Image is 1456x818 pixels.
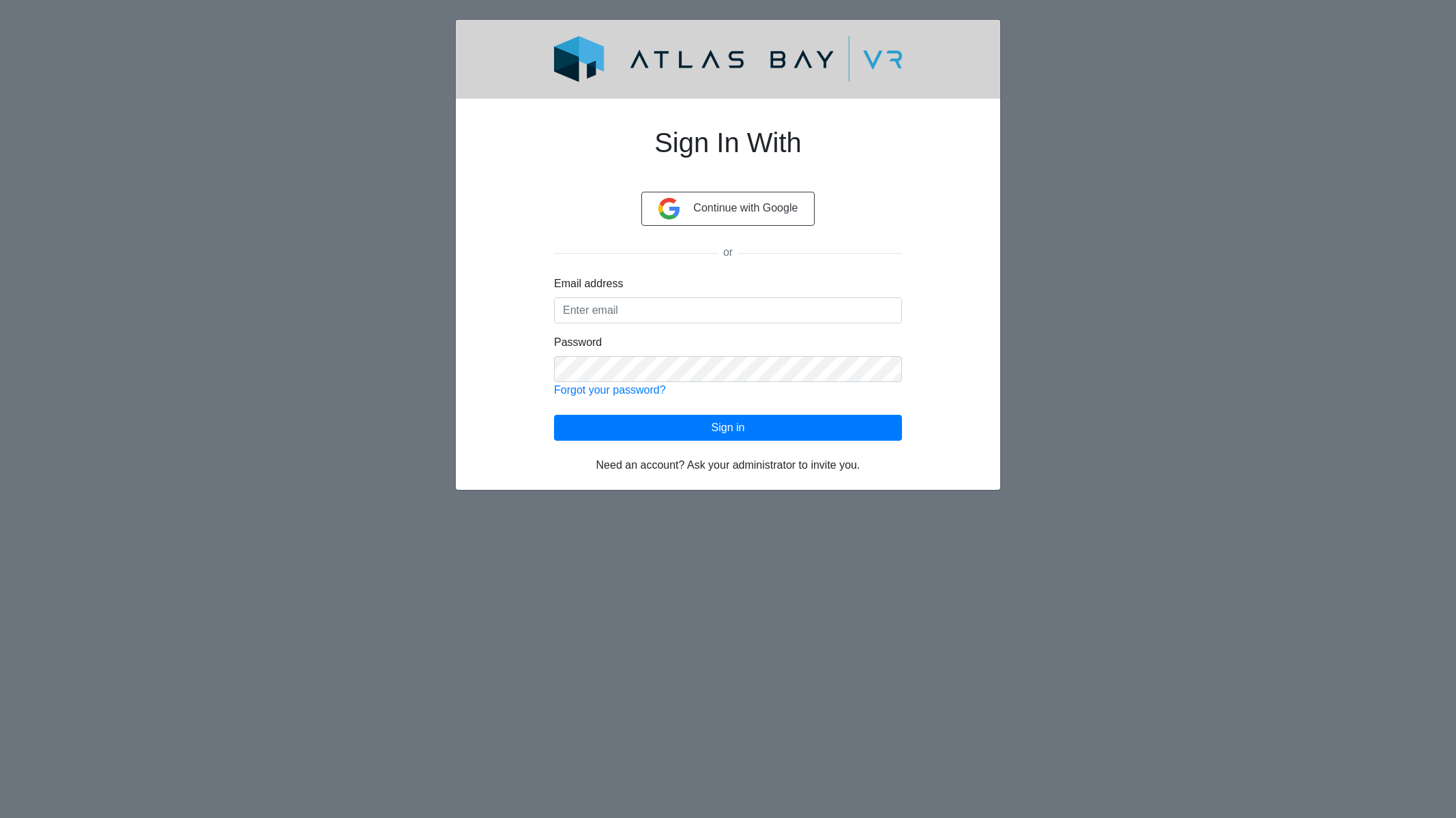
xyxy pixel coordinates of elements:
[554,415,902,441] button: Sign in
[554,276,623,292] label: Email address
[554,384,666,396] a: Forgot your password?
[718,246,738,258] span: or
[693,202,798,214] span: Continue with Google
[554,334,602,351] label: Password
[554,297,902,323] input: Enter email
[596,459,860,471] span: Need an account? Ask your administrator to invite you.
[521,36,935,82] img: logo
[554,110,902,192] h1: Sign In With
[641,192,815,226] button: Continue with Google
